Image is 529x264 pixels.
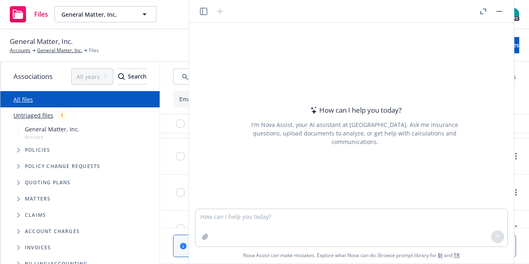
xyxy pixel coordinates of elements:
[89,47,99,54] span: Files
[176,225,184,233] input: Toggle Row Selected
[454,252,460,259] a: TR
[176,120,184,128] input: Select all
[25,213,46,218] span: Claims
[25,125,79,133] span: General Matter, Inc.
[10,36,72,47] span: General Matter, Inc.
[55,6,156,22] button: General Matter, Inc.
[25,196,50,201] span: Matters
[37,47,82,54] a: General Matter, Inc.
[13,111,53,120] a: Untriaged files
[173,68,293,85] input: Search by keyword...
[118,68,147,85] button: SearchSearch
[438,252,443,259] a: BI
[13,96,33,103] a: All files
[34,11,48,17] span: Files
[61,10,132,19] span: General Matter, Inc.
[118,69,147,84] div: Search
[13,71,53,82] span: Associations
[7,3,51,26] a: Files
[511,188,521,197] a: more
[25,229,80,234] span: Account charges
[511,151,521,161] a: more
[308,105,402,116] div: How can I help you today?
[25,133,79,140] span: Account
[173,91,217,107] button: Email
[0,123,160,256] div: Tree Example
[25,148,50,153] span: Policies
[25,164,100,169] span: Policy change requests
[25,180,71,185] span: Quoting plans
[176,188,184,196] input: Toggle Row Selected
[57,111,68,120] div: 1
[240,120,469,146] div: I'm Nova Assist, your AI assistant at [GEOGRAPHIC_DATA]. Ask me insurance questions, upload docum...
[243,247,460,264] span: Nova Assist can make mistakes. Explore what Nova can do: Browse prompt library for and
[25,245,51,250] span: Invoices
[10,47,31,54] a: Accounts
[511,224,521,233] a: more
[176,152,184,160] input: Toggle Row Selected
[118,73,125,80] svg: Search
